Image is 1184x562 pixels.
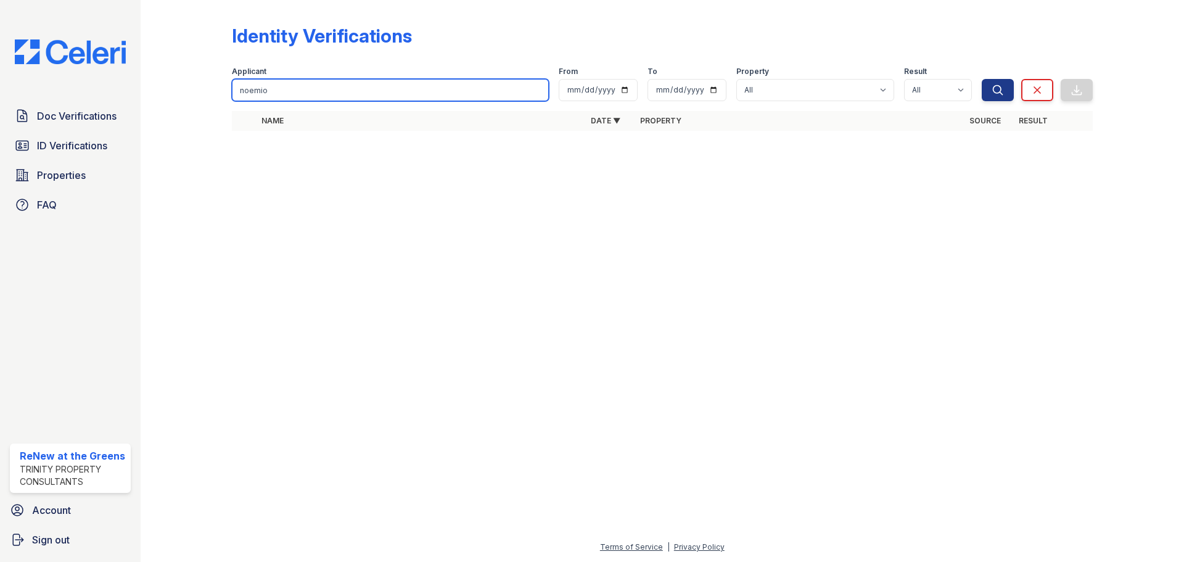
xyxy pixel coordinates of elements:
a: Result [1019,116,1048,125]
span: Account [32,503,71,518]
a: Account [5,498,136,523]
input: Search by name or phone number [232,79,549,101]
div: Identity Verifications [232,25,412,47]
span: ID Verifications [37,138,107,153]
a: Properties [10,163,131,188]
label: Result [904,67,927,76]
label: To [647,67,657,76]
label: From [559,67,578,76]
a: Property [640,116,681,125]
a: Terms of Service [600,542,663,552]
span: Doc Verifications [37,109,117,123]
a: Source [969,116,1001,125]
div: ReNew at the Greens [20,448,126,463]
span: Properties [37,168,86,183]
a: Doc Verifications [10,104,131,128]
a: FAQ [10,192,131,217]
div: | [667,542,670,552]
a: Privacy Policy [674,542,725,552]
a: ID Verifications [10,133,131,158]
div: Trinity Property Consultants [20,463,126,488]
label: Property [736,67,769,76]
a: Name [261,116,284,125]
label: Applicant [232,67,266,76]
span: Sign out [32,532,70,547]
img: CE_Logo_Blue-a8612792a0a2168367f1c8372b55b34899dd931a85d93a1a3d3e32e68fde9ad4.png [5,39,136,64]
a: Date ▼ [591,116,620,125]
span: FAQ [37,197,57,212]
a: Sign out [5,527,136,552]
